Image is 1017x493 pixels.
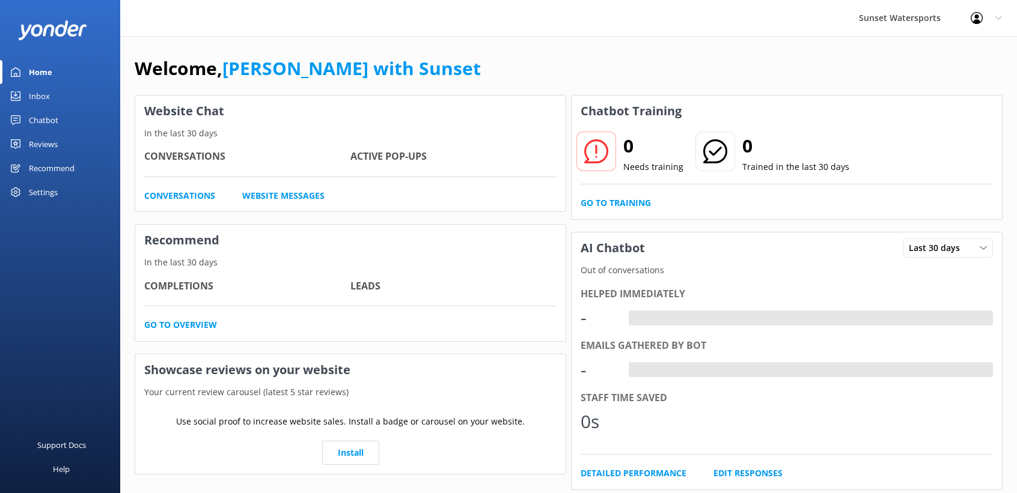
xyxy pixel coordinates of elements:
p: Out of conversations [572,264,1002,277]
h3: Showcase reviews on your website [135,354,566,386]
a: Website Messages [242,189,325,202]
div: Helped immediately [581,286,993,302]
h4: Conversations [144,149,350,165]
a: Install [322,441,379,465]
a: Go to overview [144,318,217,331]
p: In the last 30 days [135,127,566,140]
div: Chatbot [29,108,58,132]
p: Trained in the last 30 days [742,160,849,174]
div: Recommend [29,156,75,180]
h3: Recommend [135,225,566,256]
h1: Welcome, [135,54,481,83]
div: 0s [581,407,617,436]
h4: Active Pop-ups [350,149,557,165]
a: Edit Responses [713,467,783,480]
img: yonder-white-logo.png [18,20,87,40]
span: Last 30 days [909,241,967,255]
div: Support Docs [37,433,86,457]
h3: AI Chatbot [572,232,654,264]
p: Needs training [623,160,683,174]
div: - [629,362,638,378]
p: Use social proof to increase website sales. Install a badge or carousel on your website. [176,415,525,428]
h4: Leads [350,279,557,294]
h3: Website Chat [135,95,566,127]
div: Reviews [29,132,58,156]
h4: Completions [144,279,350,294]
h2: 0 [742,132,849,160]
a: Detailed Performance [581,467,686,480]
div: - [581,303,617,332]
p: Your current review carousel (latest 5 star reviews) [135,386,566,399]
h3: Chatbot Training [572,95,691,127]
h2: 0 [623,132,683,160]
a: [PERSON_NAME] with Sunset [222,56,481,80]
div: - [581,355,617,384]
div: Emails gathered by bot [581,338,993,354]
div: Inbox [29,84,50,108]
div: Settings [29,180,58,204]
div: Home [29,60,52,84]
a: Conversations [144,189,215,202]
div: - [629,310,638,326]
div: Staff time saved [581,390,993,406]
a: Go to Training [581,196,651,210]
p: In the last 30 days [135,256,566,269]
div: Help [53,457,70,481]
